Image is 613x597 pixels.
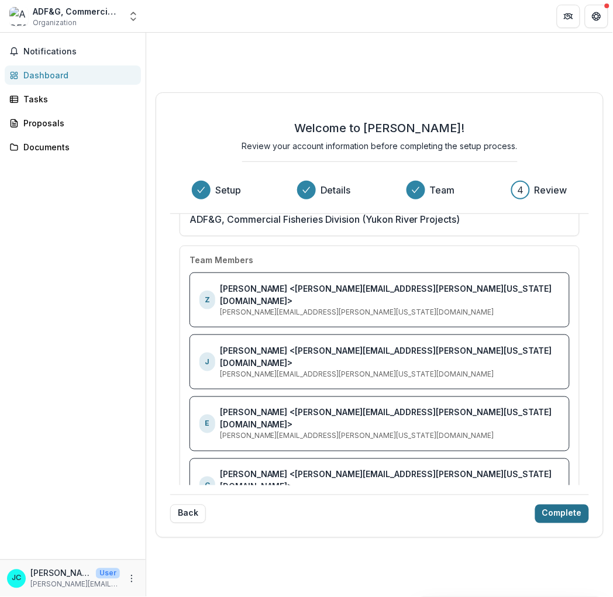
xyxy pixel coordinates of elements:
[5,137,141,157] a: Documents
[220,282,560,307] p: [PERSON_NAME] <[PERSON_NAME][EMAIL_ADDRESS][PERSON_NAME][US_STATE][DOMAIN_NAME]>
[23,141,132,153] div: Documents
[125,5,142,28] button: Open entity switcher
[220,431,494,441] p: [PERSON_NAME][EMAIL_ADDRESS][PERSON_NAME][US_STATE][DOMAIN_NAME]
[321,183,350,197] h3: Details
[96,568,120,579] p: User
[192,181,567,199] div: Progress
[23,69,132,81] div: Dashboard
[220,468,560,493] p: [PERSON_NAME] <[PERSON_NAME][EMAIL_ADDRESS][PERSON_NAME][US_STATE][DOMAIN_NAME]>
[295,121,465,135] h2: Welcome to [PERSON_NAME]!
[220,406,560,431] p: [PERSON_NAME] <[PERSON_NAME][EMAIL_ADDRESS][PERSON_NAME][US_STATE][DOMAIN_NAME]>
[585,5,608,28] button: Get Help
[12,575,21,582] div: Joshua Clark
[205,295,210,305] p: Z
[30,567,91,579] p: [PERSON_NAME]
[430,183,455,197] h3: Team
[518,183,524,197] div: 4
[5,113,141,133] a: Proposals
[557,5,580,28] button: Partners
[125,572,139,586] button: More
[220,369,494,379] p: [PERSON_NAME][EMAIL_ADDRESS][PERSON_NAME][US_STATE][DOMAIN_NAME]
[220,344,560,369] p: [PERSON_NAME] <[PERSON_NAME][EMAIL_ADDRESS][PERSON_NAME][US_STATE][DOMAIN_NAME]>
[9,7,28,26] img: ADF&G, Commercial Fisheries Division (Yukon River Projects)
[215,183,241,197] h3: Setup
[205,419,209,429] p: E
[5,65,141,85] a: Dashboard
[5,89,141,109] a: Tasks
[190,212,460,226] p: ADF&G, Commercial Fisheries Division (Yukon River Projects)
[5,42,141,61] button: Notifications
[23,93,132,105] div: Tasks
[170,505,206,523] button: Back
[242,140,518,152] p: Review your account information before completing the setup process.
[33,5,120,18] div: ADF&G, Commercial Fisheries Division (Yukon River Projects)
[23,47,136,57] span: Notifications
[535,505,589,523] button: Complete
[220,307,494,318] p: [PERSON_NAME][EMAIL_ADDRESS][PERSON_NAME][US_STATE][DOMAIN_NAME]
[33,18,77,28] span: Organization
[205,481,210,491] p: C
[535,183,567,197] h3: Review
[23,117,132,129] div: Proposals
[190,256,253,265] h4: Team Members
[30,579,120,590] p: [PERSON_NAME][EMAIL_ADDRESS][PERSON_NAME][US_STATE][DOMAIN_NAME]
[205,357,209,367] p: J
